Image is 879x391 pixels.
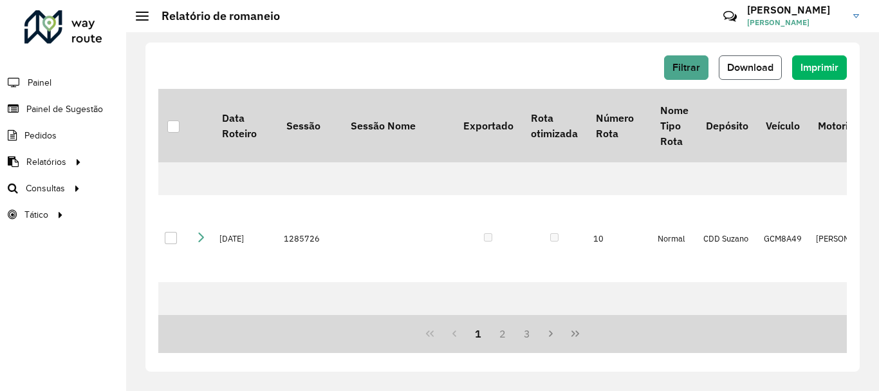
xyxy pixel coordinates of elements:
th: Veículo [757,89,810,162]
h3: [PERSON_NAME] [747,4,844,16]
span: Filtrar [672,62,700,73]
button: Filtrar [664,55,708,80]
button: Last Page [563,321,588,346]
td: GCM8A49 [757,195,810,282]
button: 3 [515,321,539,346]
th: Sessão [277,89,342,162]
th: Sessão Nome [342,89,454,162]
span: Painel [28,76,51,90]
span: Consultas [26,182,65,195]
button: Download [719,55,782,80]
span: Tático [24,208,48,222]
td: CDD Suzano [697,195,757,282]
button: Next Page [539,321,564,346]
th: Rota otimizada [522,89,586,162]
span: Pedidos [24,129,57,142]
td: [DATE] [213,195,277,282]
button: Imprimir [792,55,847,80]
span: Painel de Sugestão [26,102,103,116]
button: 1 [466,321,490,346]
td: 10 [587,195,651,282]
th: Exportado [454,89,522,162]
span: Imprimir [800,62,838,73]
span: [PERSON_NAME] [747,17,844,28]
th: Data Roteiro [213,89,277,162]
span: Relatórios [26,155,66,169]
th: Nome Tipo Rota [651,89,697,162]
th: Número Rota [587,89,651,162]
td: Normal [651,195,697,282]
button: 2 [490,321,515,346]
th: Depósito [697,89,757,162]
h2: Relatório de romaneio [149,9,280,23]
a: Contato Rápido [716,3,744,30]
td: 1285726 [277,195,342,282]
span: Download [727,62,773,73]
